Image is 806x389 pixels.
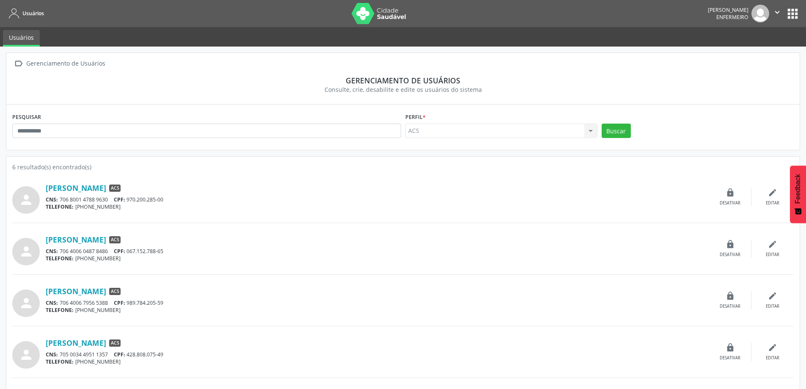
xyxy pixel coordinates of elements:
i: lock [726,240,735,249]
div: Desativar [720,252,740,258]
label: Perfil [405,110,426,124]
span: CNS: [46,299,58,306]
span: ACS [109,236,121,244]
button: Buscar [602,124,631,138]
button: apps [785,6,800,21]
div: 706 8001 4788 9630 970.200.285-00 [46,196,709,203]
i: edit [768,291,777,301]
i: person [19,244,34,259]
span: Enfermeiro [716,14,748,21]
button: Feedback - Mostrar pesquisa [790,166,806,223]
div: Desativar [720,303,740,309]
i: edit [768,188,777,197]
span: CNS: [46,248,58,255]
div: 706 4006 0487 8486 067.152.788-65 [46,248,709,255]
div: Gerenciamento de usuários [18,76,788,85]
i: lock [726,343,735,352]
a: [PERSON_NAME] [46,338,106,348]
div: 705 0034 4951 1357 428.808.075-49 [46,351,709,358]
div: Desativar [720,355,740,361]
span: TELEFONE: [46,203,74,210]
div: Editar [766,303,779,309]
i:  [773,8,782,17]
div: Editar [766,252,779,258]
div: [PHONE_NUMBER] [46,255,709,262]
img: img [751,5,769,22]
div: [PHONE_NUMBER] [46,203,709,210]
div: 706 4006 7956 5388 989.784.205-59 [46,299,709,306]
i: edit [768,343,777,352]
div: Editar [766,355,779,361]
a: Usuários [3,30,40,47]
div: Editar [766,200,779,206]
span: Feedback [794,174,802,204]
a: Usuários [6,6,44,20]
span: CPF: [114,299,125,306]
span: CPF: [114,351,125,358]
a:  Gerenciamento de Usuários [12,58,107,70]
label: PESQUISAR [12,110,41,124]
i: person [19,295,34,311]
span: TELEFONE: [46,306,74,314]
div: [PHONE_NUMBER] [46,358,709,365]
span: TELEFONE: [46,358,74,365]
i: person [19,192,34,207]
div: Desativar [720,200,740,206]
a: [PERSON_NAME] [46,287,106,296]
a: [PERSON_NAME] [46,183,106,193]
span: CNS: [46,351,58,358]
div: Consulte, crie, desabilite e edite os usuários do sistema [18,85,788,94]
i: lock [726,291,735,301]
div: 6 resultado(s) encontrado(s) [12,163,794,171]
span: CNS: [46,196,58,203]
button:  [769,5,785,22]
i: lock [726,188,735,197]
i: person [19,347,34,362]
div: [PERSON_NAME] [708,6,748,14]
span: ACS [109,185,121,192]
a: [PERSON_NAME] [46,235,106,244]
span: CPF: [114,196,125,203]
div: Gerenciamento de Usuários [25,58,107,70]
span: ACS [109,339,121,347]
i: edit [768,240,777,249]
span: CPF: [114,248,125,255]
span: TELEFONE: [46,255,74,262]
span: Usuários [22,10,44,17]
i:  [12,58,25,70]
span: ACS [109,288,121,295]
div: [PHONE_NUMBER] [46,306,709,314]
